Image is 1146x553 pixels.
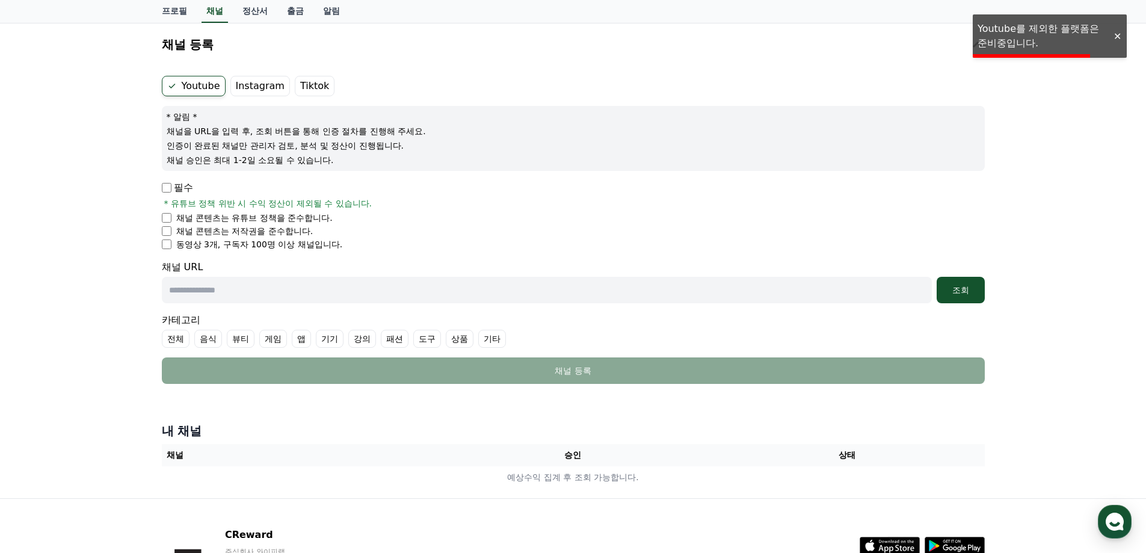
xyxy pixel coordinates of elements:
[186,400,200,409] span: 설정
[186,365,961,377] div: 채널 등록
[79,382,155,412] a: 대화
[157,28,990,61] button: 채널 등록
[162,260,985,303] div: 채널 URL
[38,400,45,409] span: 홈
[110,400,125,410] span: 대화
[167,154,980,166] p: 채널 승인은 최대 1-2일 소요될 수 있습니다.
[167,125,980,137] p: 채널을 URL을 입력 후, 조회 버튼을 통해 인증 절차를 진행해 주세요.
[164,197,372,209] span: * 유튜브 정책 위반 시 수익 정산이 제외될 수 있습니다.
[167,140,980,152] p: 인증이 완료된 채널만 관리자 검토, 분석 및 정산이 진행됩니다.
[259,330,287,348] label: 게임
[162,38,214,51] h4: 채널 등록
[225,528,372,542] p: CReward
[176,225,313,237] p: 채널 콘텐츠는 저작권을 준수합니다.
[176,238,343,250] p: 동영상 3개, 구독자 100명 이상 채널입니다.
[292,330,311,348] label: 앱
[162,357,985,384] button: 채널 등록
[295,76,334,96] label: Tiktok
[478,330,506,348] label: 기타
[4,382,79,412] a: 홈
[227,330,254,348] label: 뷰티
[162,313,985,348] div: 카테고리
[941,284,980,296] div: 조회
[381,330,408,348] label: 패션
[446,330,473,348] label: 상품
[194,330,222,348] label: 음식
[348,330,376,348] label: 강의
[162,444,436,466] th: 채널
[710,444,984,466] th: 상태
[162,181,193,195] p: 필수
[162,330,189,348] label: 전체
[316,330,343,348] label: 기기
[176,212,333,224] p: 채널 콘텐츠는 유튜브 정책을 준수합니다.
[162,422,985,439] h4: 내 채널
[162,76,226,96] label: Youtube
[230,76,290,96] label: Instagram
[413,330,441,348] label: 도구
[436,444,710,466] th: 승인
[155,382,231,412] a: 설정
[937,277,985,303] button: 조회
[162,466,985,489] td: 예상수익 집계 후 조회 가능합니다.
